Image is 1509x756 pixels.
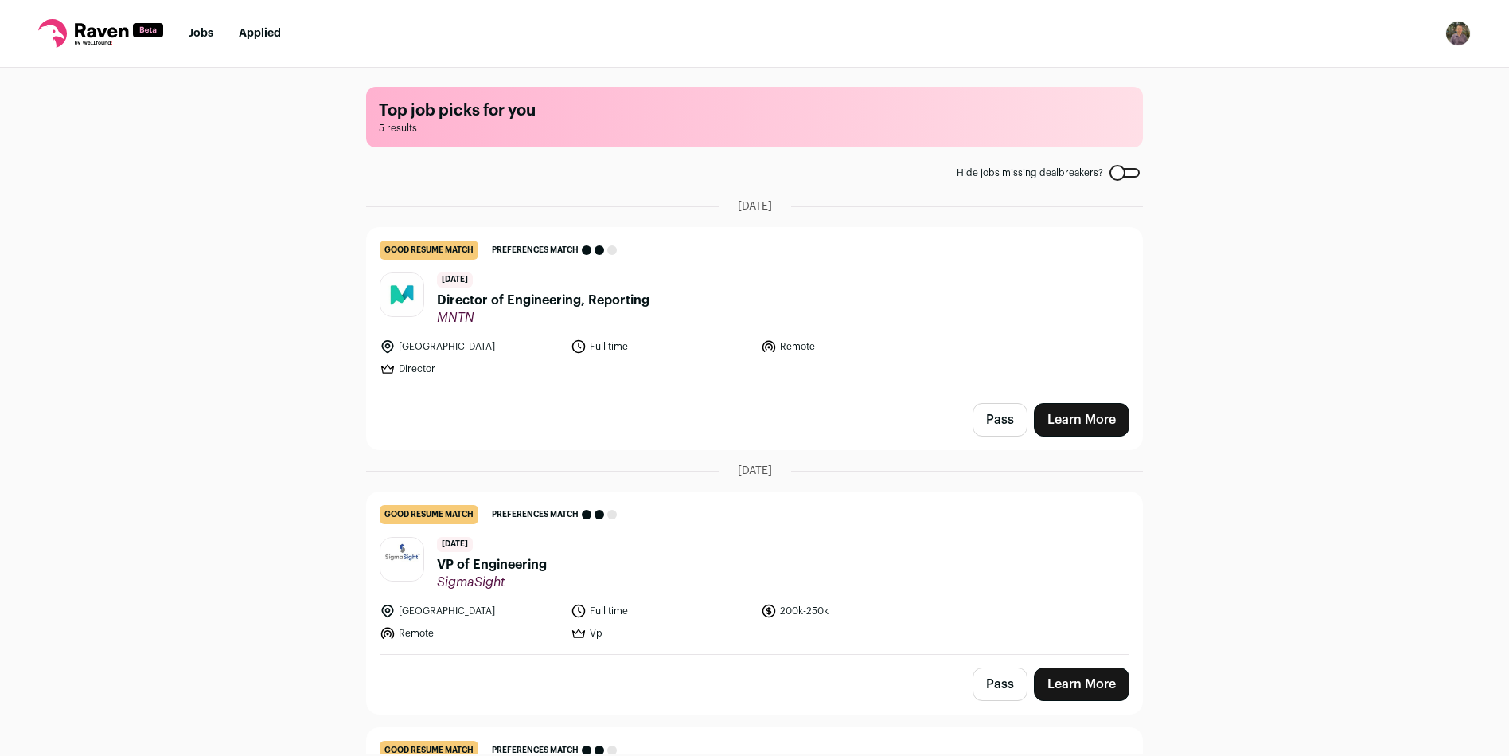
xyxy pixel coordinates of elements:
img: 19448417-medium_jpg [1445,21,1471,46]
a: Learn More [1034,403,1129,437]
li: Full time [571,339,752,354]
span: 5 results [379,122,1130,135]
li: Vp [571,625,752,641]
img: 03d21fc7ae017896b88b8a58e053f24500f5870cfc6a90481aae3de3fa4c5a28.jpg [380,538,423,581]
li: Full time [571,603,752,619]
h1: Top job picks for you [379,100,1130,122]
button: Pass [973,403,1027,437]
a: good resume match Preferences match [DATE] Director of Engineering, Reporting MNTN [GEOGRAPHIC_DA... [367,228,1142,390]
div: good resume match [380,505,478,524]
li: Remote [761,339,942,354]
span: [DATE] [437,537,473,552]
span: [DATE] [437,272,473,288]
li: Director [380,361,561,377]
span: Director of Engineering, Reporting [437,291,649,310]
span: SigmaSight [437,574,547,590]
a: good resume match Preferences match [DATE] VP of Engineering SigmaSight [GEOGRAPHIC_DATA] Full ti... [367,492,1142,654]
button: Open dropdown [1445,21,1471,46]
div: good resume match [380,241,478,260]
span: VP of Engineering [437,555,547,574]
li: 200k-250k [761,603,942,619]
img: bd43b29d88c3d8bf01e50ea52e6c49c5355be34d0ee7b31e5936a8108a6d1a20 [380,273,423,316]
span: MNTN [437,310,649,326]
span: [DATE] [738,198,772,214]
span: [DATE] [738,463,772,479]
span: Preferences match [492,242,579,258]
button: Pass [973,668,1027,701]
span: Hide jobs missing dealbreakers? [957,166,1103,179]
a: Jobs [189,28,213,39]
li: [GEOGRAPHIC_DATA] [380,339,561,354]
a: Applied [239,28,281,39]
li: [GEOGRAPHIC_DATA] [380,603,561,619]
span: Preferences match [492,507,579,523]
a: Learn More [1034,668,1129,701]
li: Remote [380,625,561,641]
